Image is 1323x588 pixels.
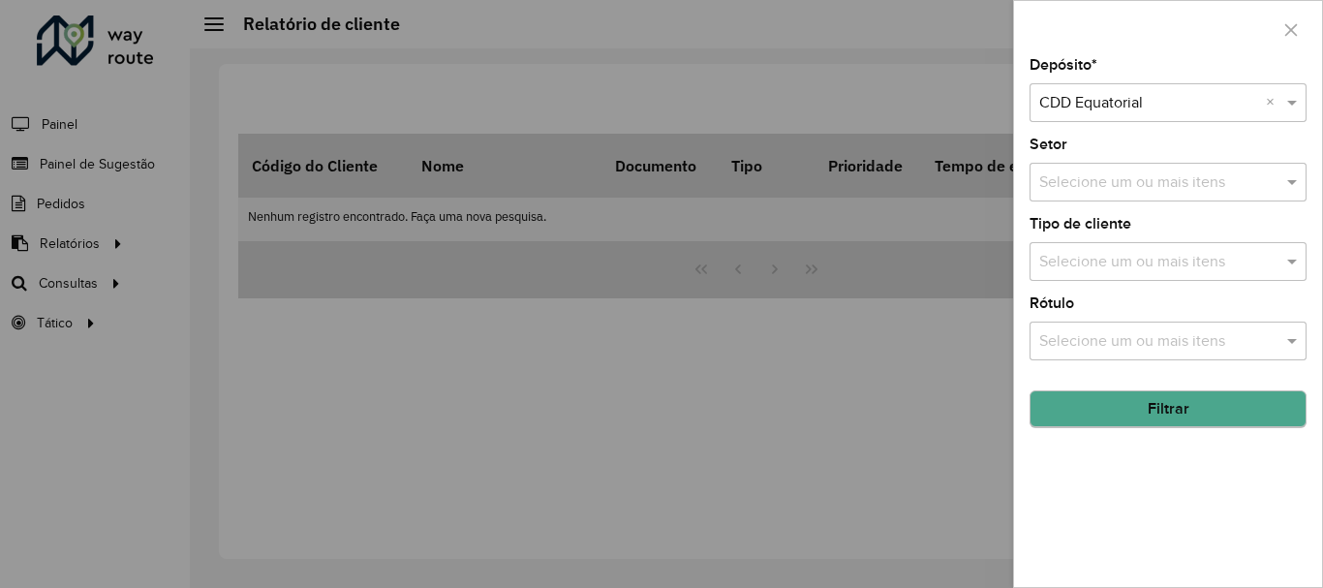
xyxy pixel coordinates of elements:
button: Filtrar [1030,390,1307,427]
span: Clear all [1266,91,1282,114]
label: Setor [1030,133,1067,156]
label: Rótulo [1030,292,1074,315]
label: Depósito [1030,53,1097,77]
label: Tipo de cliente [1030,212,1131,235]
